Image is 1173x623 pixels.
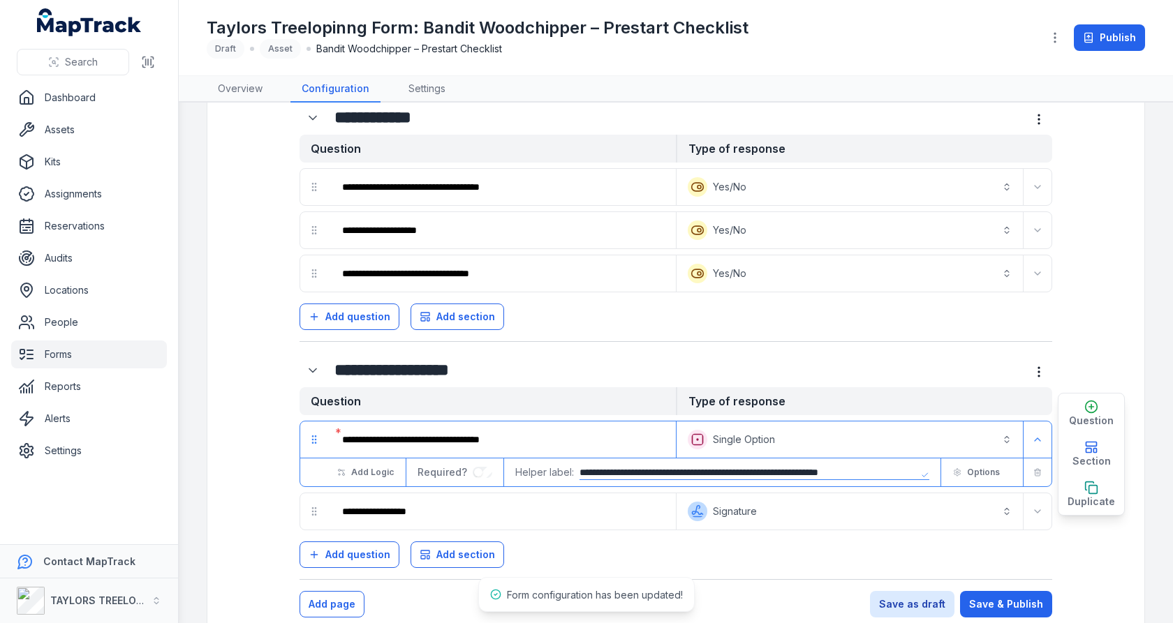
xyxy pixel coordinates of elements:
input: :rc4:-form-item-label [473,467,492,478]
a: Settings [11,437,167,465]
button: Duplicate [1058,474,1124,515]
svg: drag [309,225,320,236]
span: Form configuration has been updated! [507,589,683,601]
div: drag [300,497,328,525]
span: Add question [325,310,390,324]
a: Reservations [11,212,167,240]
a: Assignments [11,180,167,208]
button: Add section [411,541,504,568]
button: more-detail [1026,359,1052,385]
button: more-detail [1026,106,1052,133]
div: :rbc:-form-item-label [300,357,329,384]
a: Audits [11,244,167,272]
button: Add section [411,303,504,330]
svg: drag [309,181,320,193]
div: drag [300,426,328,453]
div: Draft [207,39,244,59]
a: Locations [11,276,167,304]
span: Question [1069,414,1114,428]
button: Add page [300,591,364,617]
div: :rb6:-form-item-label [331,258,673,289]
a: Configuration [290,76,381,103]
span: Search [65,55,98,69]
strong: Contact MapTrack [43,555,135,567]
button: Yes/No [679,215,1020,246]
div: :rb0:-form-item-label [331,215,673,246]
a: People [11,308,167,336]
button: Expand [1026,219,1049,241]
span: Helper label: [515,465,574,479]
button: Expand [1026,176,1049,198]
svg: drag [309,268,320,279]
button: Expand [1026,262,1049,285]
button: Expand [300,105,326,131]
a: Settings [397,76,457,103]
a: Reports [11,373,167,400]
button: Signature [679,496,1020,527]
a: Kits [11,148,167,176]
a: MapTrack [37,8,142,36]
button: Yes/No [679,258,1020,289]
strong: Type of response [676,387,1052,415]
h1: Taylors Treelopinng Form: Bandit Woodchipper – Prestart Checklist [207,17,748,39]
button: Question [1058,393,1124,434]
strong: Question [300,387,676,415]
div: :rai:-form-item-label [300,105,329,131]
span: Section [1072,454,1111,468]
button: Yes/No [679,172,1020,202]
a: Alerts [11,405,167,433]
strong: Question [300,135,676,163]
button: Expand [1026,428,1049,451]
span: Add question [325,548,390,562]
span: Options [967,467,1000,478]
div: drag [300,216,328,244]
strong: TAYLORS TREELOPPING [50,594,167,606]
a: Dashboard [11,84,167,112]
svg: drag [309,506,320,517]
button: Save & Publish [960,591,1052,617]
button: Save as draft [870,591,954,617]
button: Add Logic [328,460,403,484]
div: drag [300,173,328,201]
button: Expand [1026,500,1049,523]
a: Assets [11,116,167,144]
div: Asset [260,39,301,59]
button: Options [944,460,1009,484]
div: drag [300,260,328,287]
button: Search [17,49,129,75]
div: :raq:-form-item-label [331,172,673,202]
strong: Type of response [676,135,1052,163]
button: Single Option [679,424,1020,455]
button: Section [1058,434,1124,474]
button: Expand [300,357,326,384]
a: Overview [207,76,274,103]
div: :rbv:-form-item-label [331,424,673,455]
div: :rbk:-form-item-label [331,496,673,527]
span: Duplicate [1068,495,1115,509]
button: Add question [300,541,399,568]
span: Required? [418,466,473,478]
span: Bandit Woodchipper – Prestart Checklist [316,42,502,56]
span: Add Logic [351,467,394,478]
a: Forms [11,340,167,368]
button: Add question [300,303,399,330]
button: Publish [1074,24,1145,51]
span: Add section [436,548,495,562]
span: Add section [436,310,495,324]
svg: drag [309,434,320,445]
